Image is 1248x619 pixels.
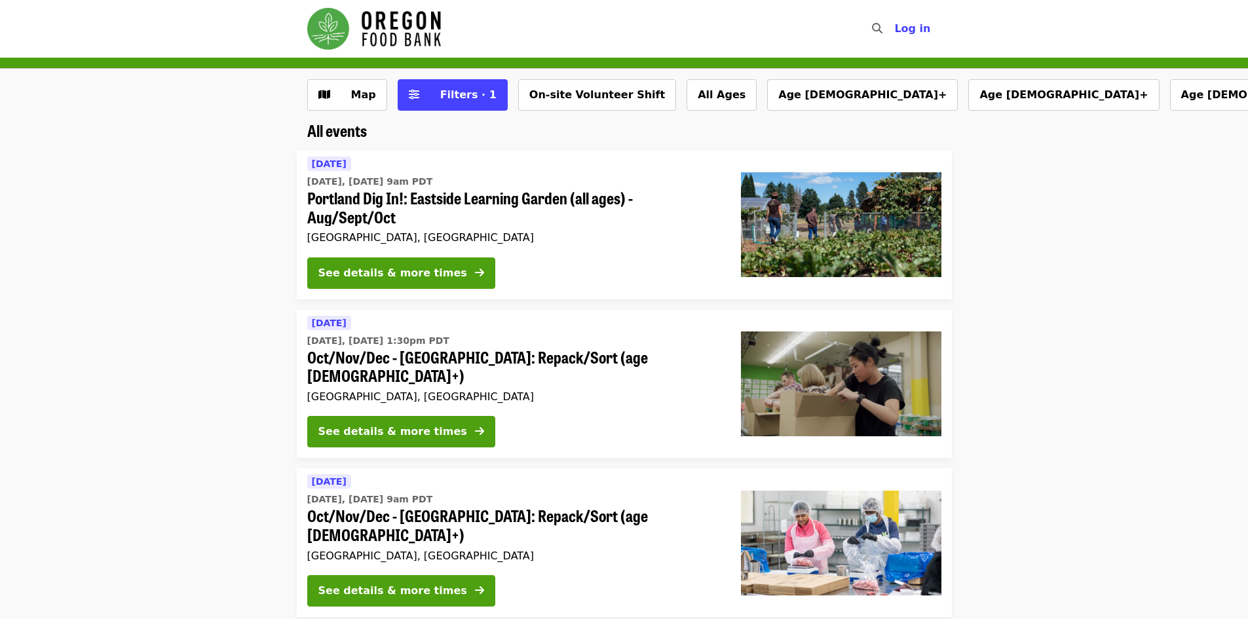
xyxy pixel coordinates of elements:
span: Log in [894,22,930,35]
button: All Ages [687,79,757,111]
button: Show map view [307,79,387,111]
div: See details & more times [318,424,467,440]
button: See details & more times [307,257,495,289]
span: All events [307,119,367,141]
img: Portland Dig In!: Eastside Learning Garden (all ages) - Aug/Sept/Oct organized by Oregon Food Bank [741,172,941,277]
i: search icon [872,22,882,35]
a: See details for "Portland Dig In!: Eastside Learning Garden (all ages) - Aug/Sept/Oct" [297,151,952,299]
span: [DATE] [312,318,347,328]
img: Oct/Nov/Dec - Portland: Repack/Sort (age 8+) organized by Oregon Food Bank [741,331,941,436]
time: [DATE], [DATE] 1:30pm PDT [307,334,449,348]
div: [GEOGRAPHIC_DATA], [GEOGRAPHIC_DATA] [307,390,720,403]
span: Filters · 1 [440,88,497,101]
button: Age [DEMOGRAPHIC_DATA]+ [767,79,958,111]
div: See details & more times [318,583,467,599]
div: [GEOGRAPHIC_DATA], [GEOGRAPHIC_DATA] [307,550,720,562]
button: On-site Volunteer Shift [518,79,676,111]
div: See details & more times [318,265,467,281]
div: [GEOGRAPHIC_DATA], [GEOGRAPHIC_DATA] [307,231,720,244]
time: [DATE], [DATE] 9am PDT [307,175,433,189]
i: sliders-h icon [409,88,419,101]
span: Map [351,88,376,101]
span: Oct/Nov/Dec - [GEOGRAPHIC_DATA]: Repack/Sort (age [DEMOGRAPHIC_DATA]+) [307,506,720,544]
i: arrow-right icon [475,267,484,279]
button: Log in [884,16,941,42]
img: Oregon Food Bank - Home [307,8,441,50]
i: arrow-right icon [475,425,484,438]
span: Oct/Nov/Dec - [GEOGRAPHIC_DATA]: Repack/Sort (age [DEMOGRAPHIC_DATA]+) [307,348,720,386]
span: [DATE] [312,476,347,487]
button: See details & more times [307,416,495,447]
a: See details for "Oct/Nov/Dec - Beaverton: Repack/Sort (age 10+)" [297,468,952,617]
button: Age [DEMOGRAPHIC_DATA]+ [968,79,1159,111]
a: See details for "Oct/Nov/Dec - Portland: Repack/Sort (age 8+)" [297,310,952,459]
button: Filters (1 selected) [398,79,508,111]
input: Search [890,13,901,45]
span: [DATE] [312,159,347,169]
button: See details & more times [307,575,495,607]
i: arrow-right icon [475,584,484,597]
img: Oct/Nov/Dec - Beaverton: Repack/Sort (age 10+) organized by Oregon Food Bank [741,491,941,595]
i: map icon [318,88,330,101]
time: [DATE], [DATE] 9am PDT [307,493,433,506]
span: Portland Dig In!: Eastside Learning Garden (all ages) - Aug/Sept/Oct [307,189,720,227]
